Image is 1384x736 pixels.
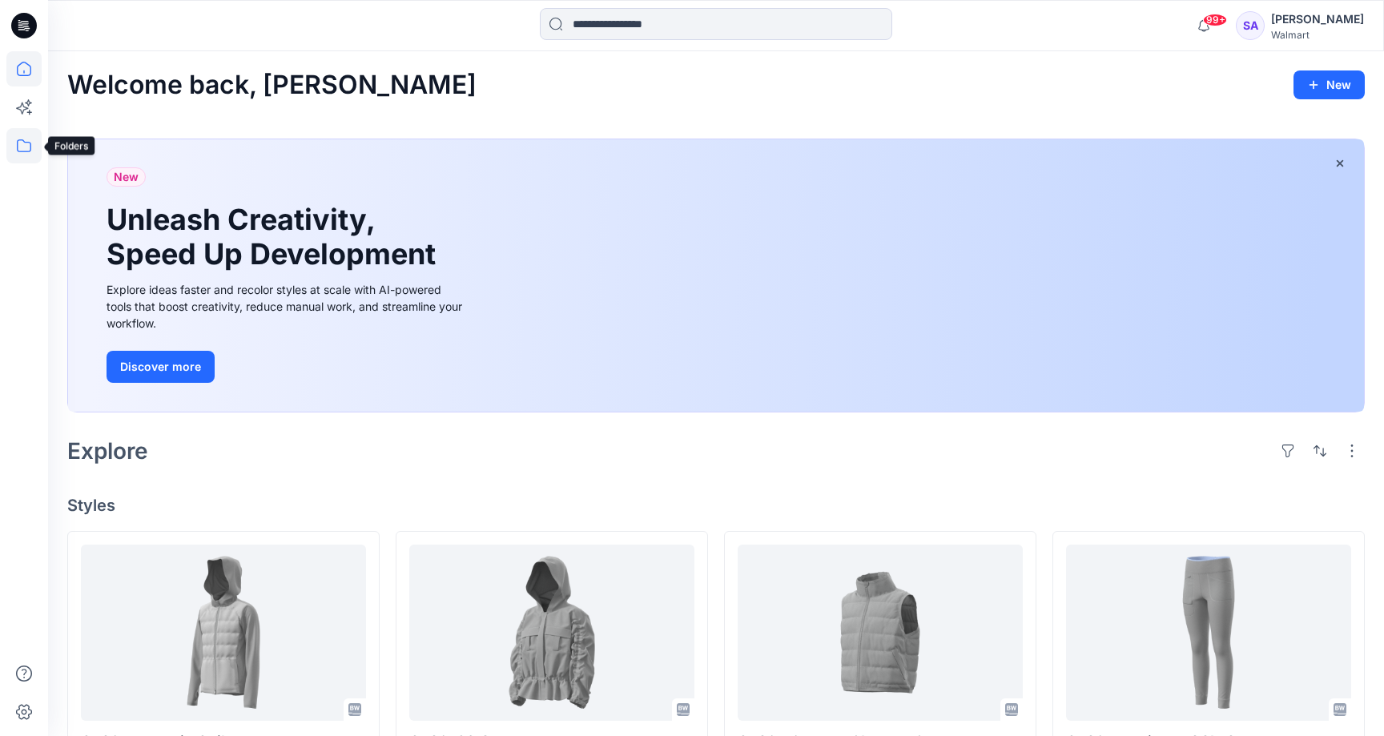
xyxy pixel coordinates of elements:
a: OTG3509 Cargo Jacket [409,545,694,721]
div: Walmart [1271,29,1364,41]
a: OTG3517 Hybrid Quilted Jacket [81,545,366,721]
a: OTG3444 Hike LEGGING [1066,545,1351,721]
div: [PERSON_NAME] [1271,10,1364,29]
div: SA [1236,11,1265,40]
span: New [114,167,139,187]
div: Explore ideas faster and recolor styles at scale with AI-powered tools that boost creativity, red... [107,281,467,332]
button: New [1293,70,1365,99]
h1: Unleash Creativity, Speed Up Development [107,203,443,271]
button: Discover more [107,351,215,383]
h4: Styles [67,496,1365,515]
a: OTG3513 REVERSIBLE VEST [738,545,1023,721]
a: Discover more [107,351,467,383]
span: 99+ [1203,14,1227,26]
h2: Explore [67,438,148,464]
h2: Welcome back, [PERSON_NAME] [67,70,477,100]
